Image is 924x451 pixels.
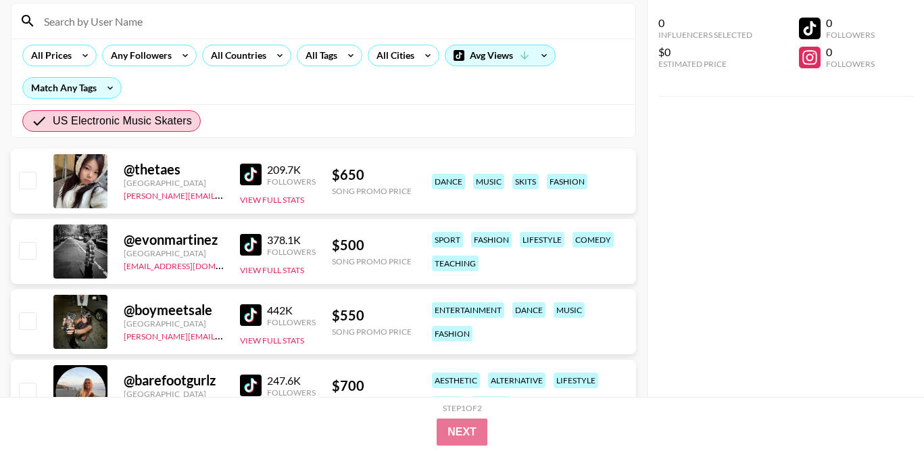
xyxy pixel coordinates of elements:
[240,375,262,396] img: TikTok
[53,113,192,129] span: US Electronic Music Skaters
[826,30,875,40] div: Followers
[443,403,482,413] div: Step 1 of 2
[512,174,539,189] div: skits
[124,302,224,318] div: @ boymeetsale
[124,372,224,389] div: @ barefootgurlz
[432,326,472,341] div: fashion
[124,231,224,248] div: @ evonmartinez
[658,16,752,30] div: 0
[856,383,908,435] iframe: Drift Widget Chat Controller
[267,387,316,398] div: Followers
[240,265,304,275] button: View Full Stats
[471,232,512,247] div: fashion
[124,248,224,258] div: [GEOGRAPHIC_DATA]
[240,195,304,205] button: View Full Stats
[267,176,316,187] div: Followers
[658,30,752,40] div: Influencers Selected
[368,45,417,66] div: All Cities
[36,10,627,32] input: Search by User Name
[826,45,875,59] div: 0
[124,329,388,341] a: [PERSON_NAME][EMAIL_ADDRESS][PERSON_NAME][DOMAIN_NAME]
[240,164,262,185] img: TikTok
[512,302,545,318] div: dance
[332,377,412,394] div: $ 700
[473,174,504,189] div: music
[124,188,388,201] a: [PERSON_NAME][EMAIL_ADDRESS][PERSON_NAME][DOMAIN_NAME]
[471,396,512,412] div: fashion
[332,256,412,266] div: Song Promo Price
[332,307,412,324] div: $ 550
[332,237,412,254] div: $ 500
[432,256,479,271] div: teaching
[240,234,262,256] img: TikTok
[124,318,224,329] div: [GEOGRAPHIC_DATA]
[520,232,564,247] div: lifestyle
[240,335,304,346] button: View Full Stats
[103,45,174,66] div: Any Followers
[124,178,224,188] div: [GEOGRAPHIC_DATA]
[658,45,752,59] div: $0
[332,327,412,337] div: Song Promo Price
[432,302,504,318] div: entertainment
[267,317,316,327] div: Followers
[554,302,585,318] div: music
[267,304,316,317] div: 442K
[124,258,260,271] a: [EMAIL_ADDRESS][DOMAIN_NAME]
[297,45,340,66] div: All Tags
[488,373,545,388] div: alternative
[432,174,465,189] div: dance
[445,45,555,66] div: Avg Views
[573,232,614,247] div: comedy
[124,161,224,178] div: @ thetaes
[658,59,752,69] div: Estimated Price
[124,389,224,399] div: [GEOGRAPHIC_DATA]
[432,232,463,247] div: sport
[432,373,480,388] div: aesthetic
[547,174,587,189] div: fashion
[267,233,316,247] div: 378.1K
[267,374,316,387] div: 247.6K
[826,16,875,30] div: 0
[432,396,463,412] div: music
[23,78,121,98] div: Match Any Tags
[826,59,875,69] div: Followers
[267,247,316,257] div: Followers
[23,45,74,66] div: All Prices
[332,186,412,196] div: Song Promo Price
[203,45,269,66] div: All Countries
[437,419,487,446] button: Next
[332,166,412,183] div: $ 650
[267,163,316,176] div: 209.7K
[240,304,262,326] img: TikTok
[554,373,598,388] div: lifestyle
